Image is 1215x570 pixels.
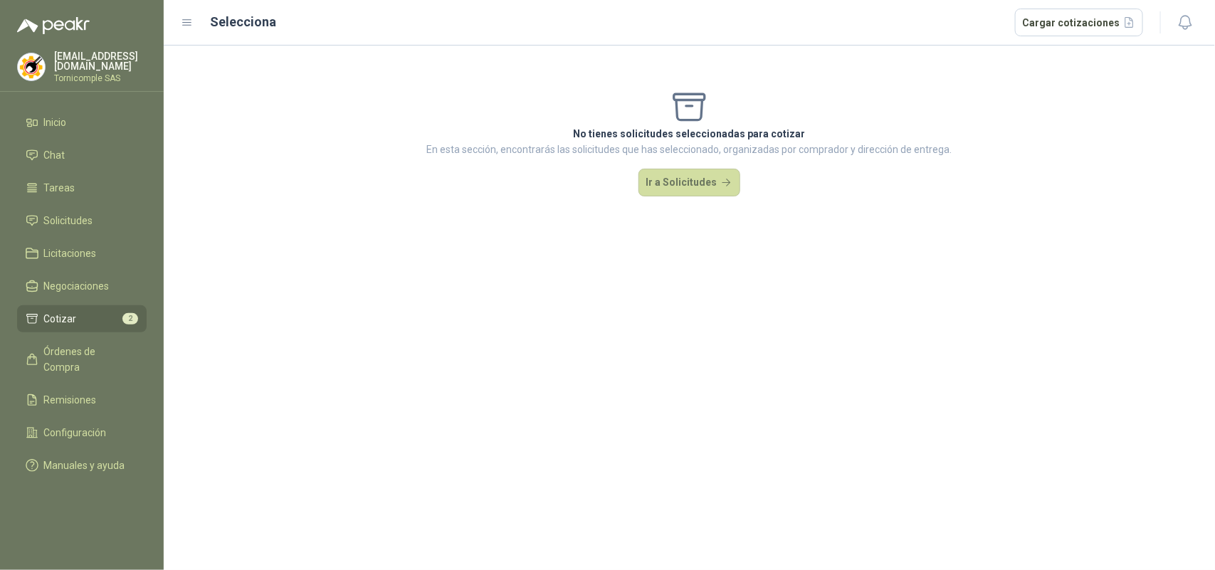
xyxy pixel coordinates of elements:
[44,180,75,196] span: Tareas
[211,12,277,32] h2: Selecciona
[17,174,147,201] a: Tareas
[17,338,147,381] a: Órdenes de Compra
[17,452,147,479] a: Manuales y ayuda
[17,305,147,332] a: Cotizar2
[18,53,45,80] img: Company Logo
[17,142,147,169] a: Chat
[44,213,93,228] span: Solicitudes
[1015,9,1144,37] button: Cargar cotizaciones
[44,278,110,294] span: Negociaciones
[44,425,107,440] span: Configuración
[427,142,952,157] p: En esta sección, encontrarás las solicitudes que has seleccionado, organizadas por comprador y di...
[44,392,97,408] span: Remisiones
[17,17,90,34] img: Logo peakr
[54,74,147,83] p: Tornicomple SAS
[44,344,133,375] span: Órdenes de Compra
[44,311,77,327] span: Cotizar
[17,386,147,413] a: Remisiones
[54,51,147,71] p: [EMAIL_ADDRESS][DOMAIN_NAME]
[44,115,67,130] span: Inicio
[17,109,147,136] a: Inicio
[44,246,97,261] span: Licitaciones
[427,126,952,142] p: No tienes solicitudes seleccionadas para cotizar
[17,240,147,267] a: Licitaciones
[44,458,125,473] span: Manuales y ayuda
[17,419,147,446] a: Configuración
[44,147,65,163] span: Chat
[17,273,147,300] a: Negociaciones
[17,207,147,234] a: Solicitudes
[122,313,138,324] span: 2
[638,169,741,197] button: Ir a Solicitudes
